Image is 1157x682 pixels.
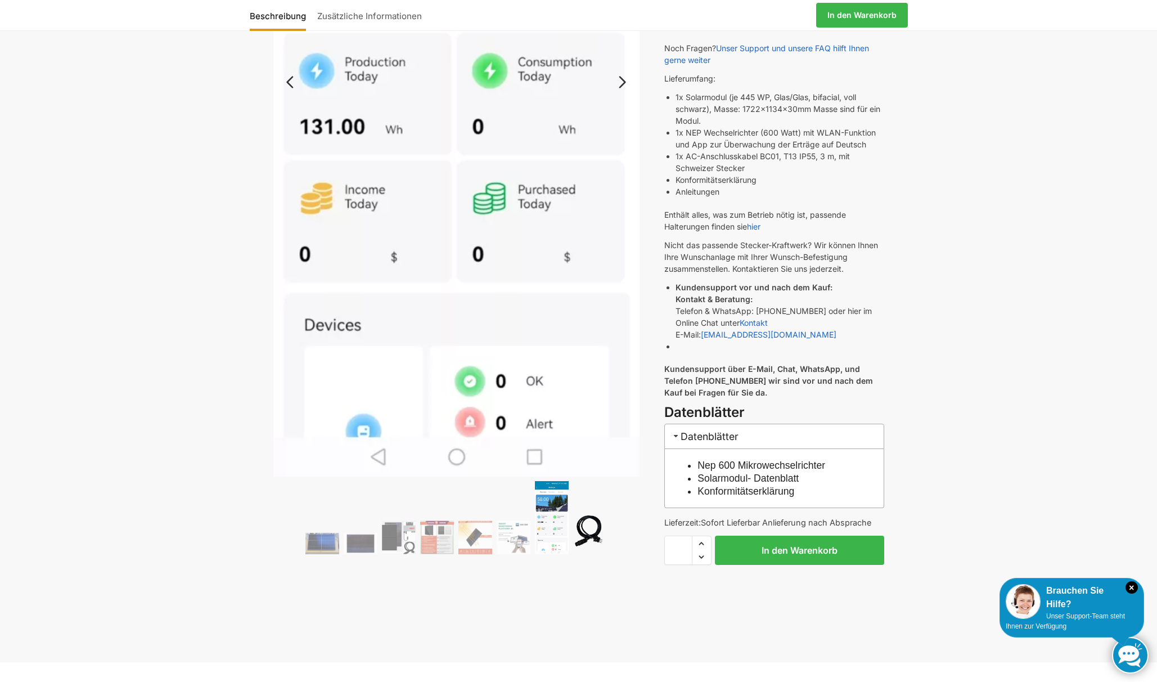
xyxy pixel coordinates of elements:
img: NEPViewer App [535,481,569,554]
a: Nep 600 Mikrowechselrichter [697,460,825,471]
input: Produktmenge [664,536,692,565]
i: Schließen [1126,581,1138,594]
a: Zusätzliche Informationen [312,2,427,29]
li: Telefon & WhatsApp: [PHONE_NUMBER] oder hier im Online Chat unter E-Mail: [676,281,884,340]
span: Unser Support-Team steht Ihnen zur Verfügung [1006,612,1125,630]
img: Solaranlage für den kleinen Balkon [305,533,339,554]
img: Balkonkraftwerk 445/600 Watt Bificial – Bild 2 [344,533,377,554]
li: Konformitätserklärung [676,174,884,186]
a: Unser Support und unsere FAQ hilft Ihnen gerne weiter [664,43,869,65]
span: Reduce quantity [692,550,711,564]
img: Bificial 30 % mehr Leistung [458,521,492,554]
img: Anschlusskabel-3meter [573,509,607,554]
button: In den Warenkorb [715,536,884,565]
a: Kontakt [740,318,768,327]
li: 1x NEP Wechselrichter (600 Watt) mit WLAN-Funktion und App zur Überwachung der Erträge auf Deutsch [676,127,884,150]
img: Balkonkraftwerk 445/600 Watt Bificial – Bild 6 [497,521,530,554]
a: In den Warenkorb [816,3,908,28]
h3: Datenblätter [664,403,884,423]
span: Increase quantity [692,536,711,551]
li: 1x Solarmodul (je 445 WP, Glas/Glas, bifacial, voll schwarz), Masse: 1722x1134x30mm Masse sind fü... [676,91,884,127]
a: Solarmodul- Datenblatt [697,473,799,484]
h3: Datenblätter [664,424,884,449]
iframe: Sicherer Rahmen für schnelle Bezahlvorgänge [662,572,886,637]
li: Anleitungen [676,186,884,198]
a: hier [747,222,760,231]
a: Konformitätserklärung [697,486,794,497]
p: Lieferumfang: [664,73,884,84]
strong: Kontakt & Beratung: [676,294,753,304]
img: Customer service [1006,584,1041,619]
div: Brauchen Sie Hilfe? [1006,584,1138,611]
span: Lieferzeit: [664,518,871,527]
img: Wer billig kauft, kauft 2 mal. [420,521,454,554]
span: Sofort Lieferbar Anlieferung nach Absprache [701,518,871,527]
strong: Kundensupport über E-Mail, Chat, WhatsApp, und Telefon [PHONE_NUMBER] wir sind vor und nach dem K... [664,364,873,397]
a: [EMAIL_ADDRESS][DOMAIN_NAME] [701,330,836,339]
p: Noch Fragen? [664,42,884,66]
img: Bificiales Hochleistungsmodul [382,521,416,554]
li: 1x AC-Anschlusskabel BC01, T13 IP55, 3 m, mit Schweizer Stecker [676,150,884,174]
p: Enthält alles, was zum Betrieb nötig ist, passende Halterungen finden sie [664,209,884,232]
p: Nicht das passende Stecker-Kraftwerk? Wir können Ihnen Ihre Wunschanlage mit Ihrer Wunsch-Befesti... [664,239,884,275]
strong: Kundensupport vor und nach dem Kauf: [676,282,832,292]
a: Beschreibung [250,2,312,29]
